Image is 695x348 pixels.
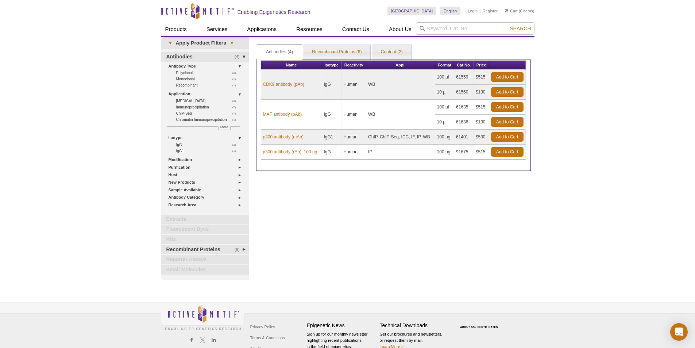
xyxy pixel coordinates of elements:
[169,156,244,164] a: Modification
[238,9,310,15] h2: Enabling Epigenetics Research
[169,171,244,179] a: Host
[161,265,249,275] a: Small Molecules
[263,149,317,155] a: p300 antibody (rAb), 100 µg
[176,98,240,104] a: (3)[MEDICAL_DATA]
[307,322,376,329] h4: Epigenetic News
[322,61,342,70] th: Isotype
[372,45,412,60] a: Content (2)
[202,22,232,36] a: Services
[263,134,304,140] a: p300 antibody (mAb)
[454,115,474,130] td: 61636
[483,8,498,14] a: Register
[176,76,240,82] a: (1)Monoclonal
[454,61,474,70] th: Cat No.
[169,179,244,186] a: New Products
[341,70,366,100] td: Human
[366,130,435,145] td: ChIP, ChIP-Seq, ICC, IF, IP, WB
[292,22,327,36] a: Resources
[161,215,249,224] a: Extracts
[454,130,474,145] td: 61401
[169,201,244,209] a: Research Area
[435,70,454,85] td: 100 µl
[440,7,460,15] a: English
[341,145,366,160] td: Human
[232,98,240,104] span: (3)
[387,7,437,15] a: [GEOGRAPHIC_DATA]
[341,100,366,130] td: Human
[491,147,524,157] a: Add to Cart
[176,104,240,110] a: (2)Immunoprecipitation
[435,85,454,100] td: 10 µl
[380,322,449,329] h4: Technical Downloads
[435,130,454,145] td: 100 µg
[474,115,489,130] td: $130
[385,22,416,36] a: About Us
[507,25,533,32] button: Search
[341,61,366,70] th: Reactivity
[491,87,524,97] a: Add to Cart
[366,61,435,70] th: Appl.
[474,70,489,85] td: $515
[261,61,322,70] th: Name
[243,22,281,36] a: Applications
[474,85,489,100] td: $130
[176,82,240,88] a: (1)Recombinant
[176,110,240,116] a: (1)ChIP-Seq
[322,100,342,130] td: IgG
[505,8,518,14] a: Cart
[232,70,240,76] span: (2)
[169,186,244,194] a: Sample Available
[263,81,304,88] a: CDK9 antibody (pAb)
[322,130,342,145] td: IgG1
[366,145,435,160] td: IP
[491,102,524,112] a: Add to Cart
[474,100,489,115] td: $515
[232,110,240,116] span: (1)
[453,315,507,331] table: Click to Verify - This site chose Symantec SSL for secure e-commerce and confidential communicati...
[435,145,454,160] td: 100 µg
[454,145,474,160] td: 91675
[454,85,474,100] td: 61560
[416,22,534,35] input: Keyword, Cat. No.
[257,45,302,60] a: Antibodies (4)
[176,70,240,76] a: (2)Polyclonal
[338,22,374,36] a: Contact Us
[460,326,498,328] a: ABOUT SSL CERTIFICATES
[491,117,524,127] a: Add to Cart
[232,142,240,148] span: (3)
[232,76,240,82] span: (1)
[468,8,478,14] a: Login
[161,302,245,332] img: Active Motif,
[235,245,244,255] span: (6)
[435,61,454,70] th: Format
[435,115,454,130] td: 10 µl
[435,100,454,115] td: 100 µl
[505,7,534,15] li: (0 items)
[161,225,249,234] a: Fluorescent Dyes
[491,132,524,142] a: Add to Cart
[176,148,240,154] a: (1)IgG1
[248,332,287,343] a: Terms & Conditions
[169,164,244,171] a: Purification
[169,194,244,201] a: Antibody Category
[235,52,244,62] span: (4)
[248,321,277,332] a: Privacy Policy
[165,40,176,46] span: ▾
[322,70,342,100] td: IgG
[480,7,481,15] li: |
[303,45,370,60] a: Recombinant Proteins (6)
[161,37,249,49] a: ▾Apply Product Filters▾
[366,100,435,130] td: WB
[176,142,240,148] a: (3)IgG
[161,235,249,244] a: Kits
[169,134,244,142] a: Isotype
[161,245,249,255] a: (6)Recombinant Proteins
[161,22,191,36] a: Products
[220,124,228,130] span: More
[510,26,531,31] span: Search
[169,62,244,70] a: Antibody Type
[670,323,688,341] div: Open Intercom Messenger
[218,126,231,130] a: More
[232,82,240,88] span: (1)
[505,9,508,12] img: Your Cart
